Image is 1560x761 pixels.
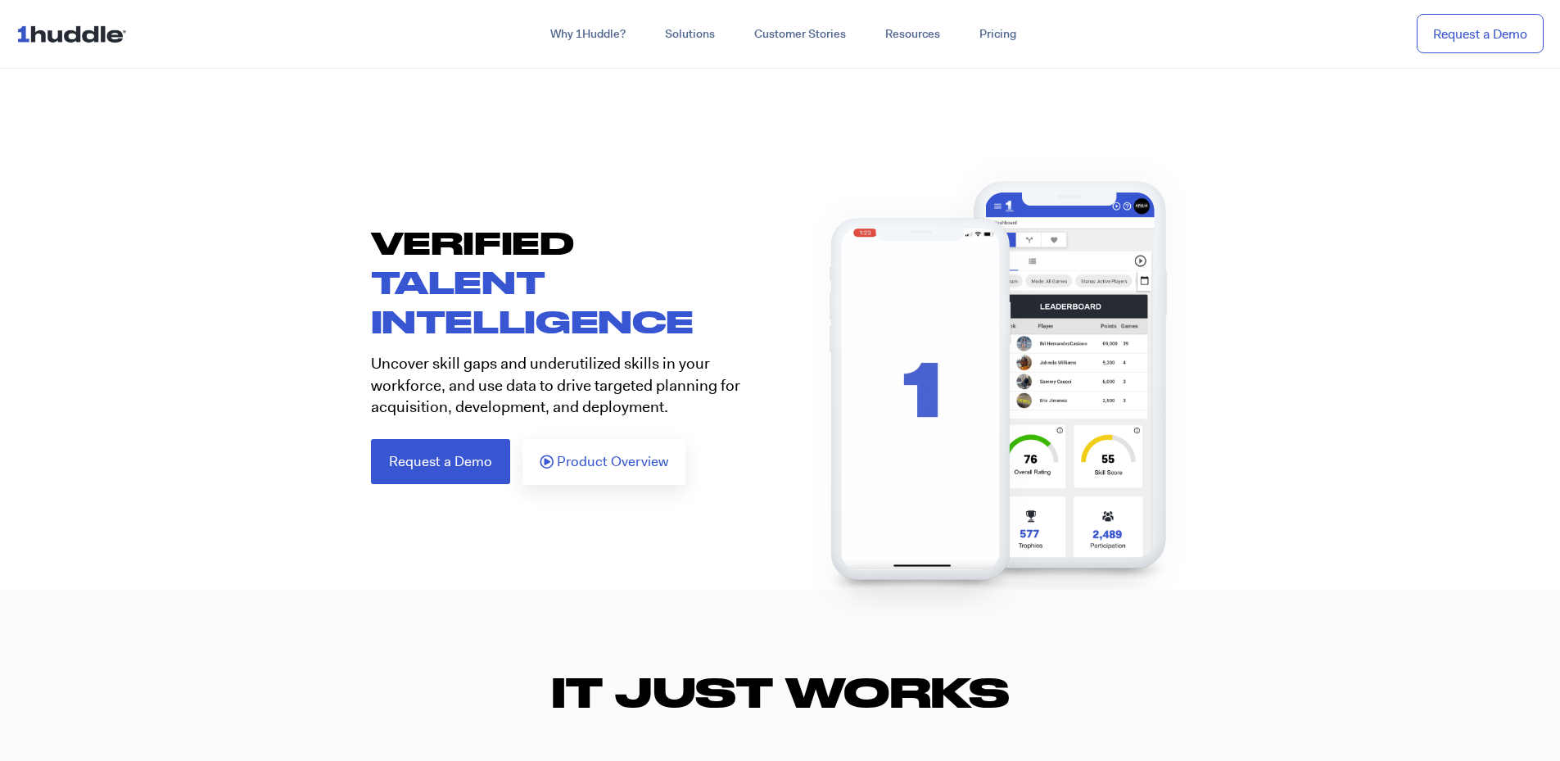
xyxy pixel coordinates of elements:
span: Product Overview [557,455,668,469]
a: Resources [866,20,960,49]
a: Why 1Huddle? [531,20,645,49]
a: Product Overview [522,439,685,485]
a: Pricing [960,20,1036,49]
span: Request a Demo [389,455,492,469]
a: Solutions [645,20,735,49]
h1: VERIFIED [371,223,780,341]
img: ... [16,18,133,49]
a: Customer Stories [735,20,866,49]
a: Request a Demo [1417,14,1544,54]
a: Request a Demo [371,439,510,484]
span: TALENT INTELLIGENCE [371,263,694,339]
p: Uncover skill gaps and underutilized skills in your workforce, and use data to drive targeted pla... [371,353,768,419]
